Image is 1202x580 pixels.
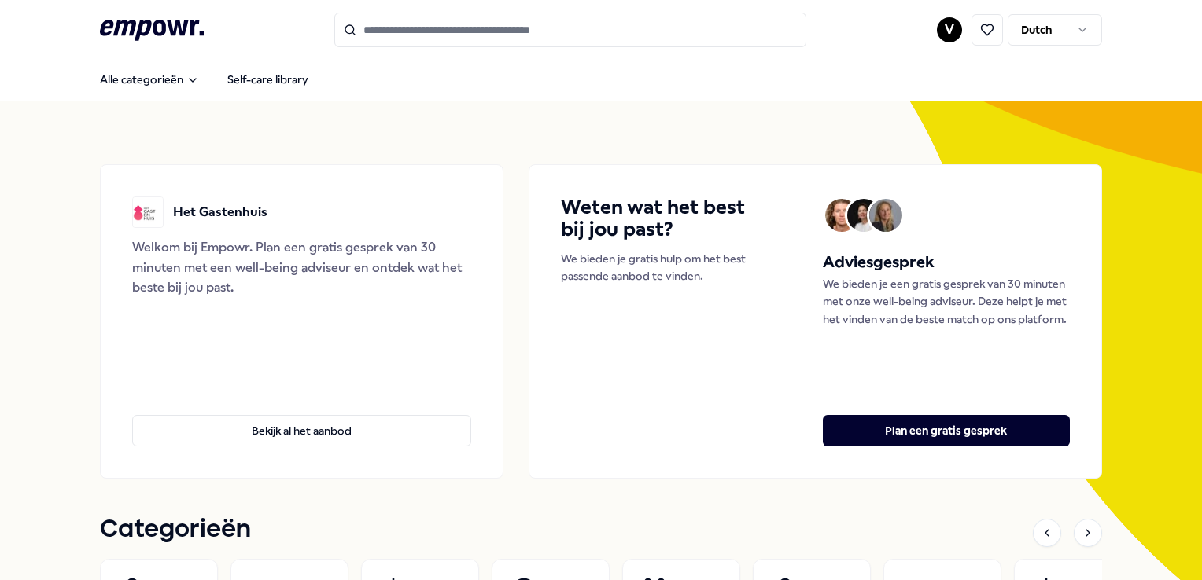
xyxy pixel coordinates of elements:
[561,250,758,285] p: We bieden je gratis hulp om het best passende aanbod te vinden.
[132,390,471,446] a: Bekijk al het aanbod
[334,13,806,47] input: Search for products, categories or subcategories
[823,250,1070,275] h5: Adviesgesprek
[847,199,880,232] img: Avatar
[132,196,164,228] img: Het Gastenhuis
[173,202,267,222] p: Het Gastenhuis
[132,237,471,298] div: Welkom bij Empowr. Plan een gratis gesprek van 30 minuten met een well-being adviseur en ontdek w...
[132,415,471,446] button: Bekijk al het aanbod
[87,64,212,95] button: Alle categorieën
[87,64,321,95] nav: Main
[823,415,1070,446] button: Plan een gratis gesprek
[215,64,321,95] a: Self-care library
[561,196,758,240] h4: Weten wat het best bij jou past?
[823,275,1070,328] p: We bieden je een gratis gesprek van 30 minuten met onze well-being adviseur. Deze helpt je met he...
[937,17,962,42] button: V
[869,199,902,232] img: Avatar
[100,510,251,549] h1: Categorieën
[825,199,858,232] img: Avatar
